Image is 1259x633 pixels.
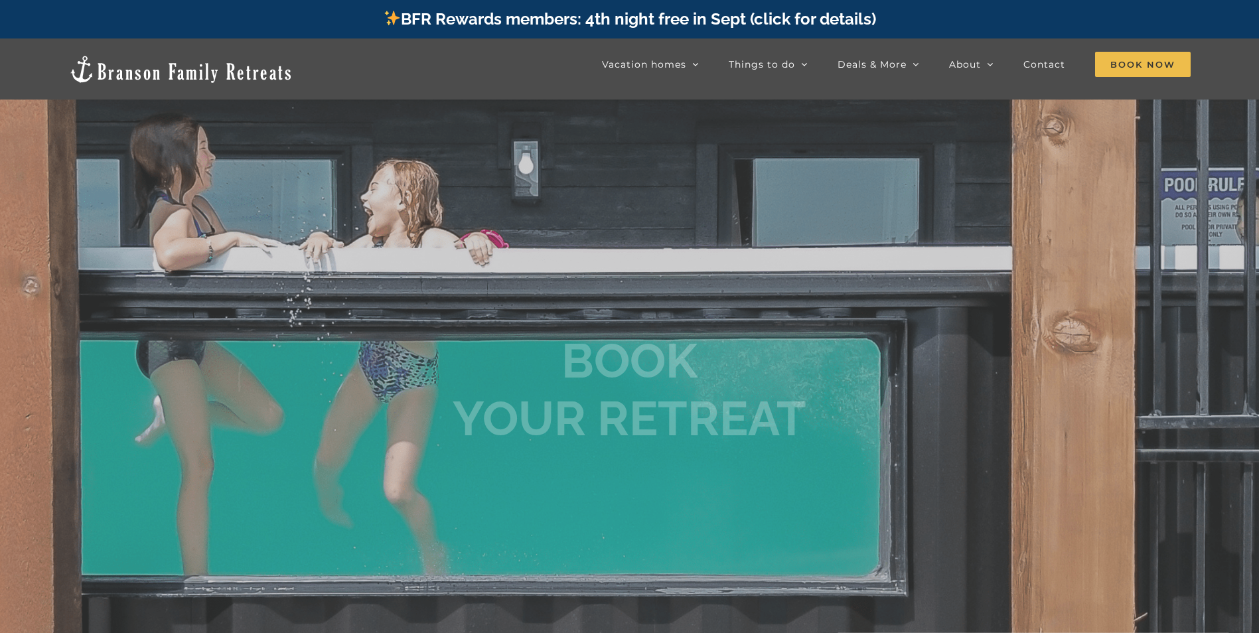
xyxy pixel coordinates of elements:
[1095,51,1191,78] a: Book Now
[602,60,686,69] span: Vacation homes
[384,10,400,26] img: ✨
[729,60,795,69] span: Things to do
[1023,51,1065,78] a: Contact
[1023,60,1065,69] span: Contact
[68,54,293,84] img: Branson Family Retreats Logo
[383,9,876,29] a: BFR Rewards members: 4th night free in Sept (click for details)
[1095,52,1191,77] span: Book Now
[453,333,806,447] b: BOOK YOUR RETREAT
[838,60,907,69] span: Deals & More
[602,51,1191,78] nav: Main Menu
[949,51,994,78] a: About
[949,60,981,69] span: About
[838,51,919,78] a: Deals & More
[602,51,699,78] a: Vacation homes
[729,51,808,78] a: Things to do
